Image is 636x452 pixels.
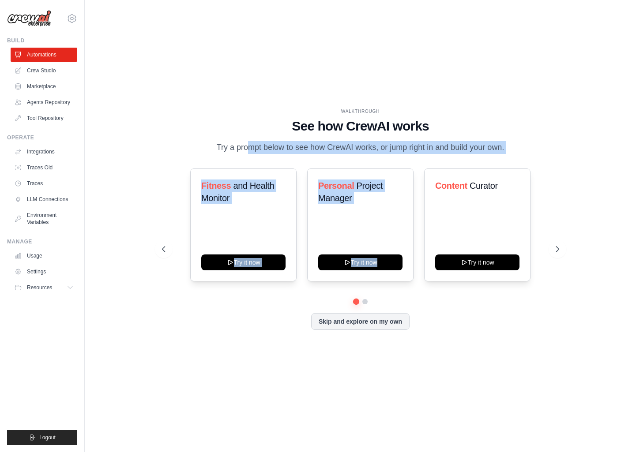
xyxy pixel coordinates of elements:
span: Fitness [201,181,231,191]
button: Try it now [201,254,286,270]
a: Tool Repository [11,111,77,125]
a: Automations [11,48,77,62]
a: Environment Variables [11,208,77,229]
img: Logo [7,10,51,27]
iframe: Chat Widget [592,410,636,452]
button: Try it now [318,254,403,270]
span: and Health Monitor [201,181,274,203]
div: Operate [7,134,77,141]
span: Personal [318,181,354,191]
a: Usage [11,249,77,263]
a: Integrations [11,145,77,159]
span: Resources [27,284,52,291]
h1: See how CrewAI works [162,118,559,134]
button: Resources [11,280,77,295]
span: Content [435,181,467,191]
div: WALKTHROUGH [162,108,559,115]
button: Try it now [435,254,519,270]
a: Traces [11,176,77,191]
span: Logout [39,434,56,441]
div: Manage [7,238,77,245]
a: Crew Studio [11,64,77,78]
span: Project Manager [318,181,383,203]
a: Settings [11,265,77,279]
button: Skip and explore on my own [311,313,410,330]
span: Curator [470,181,498,191]
a: Agents Repository [11,95,77,109]
a: LLM Connections [11,192,77,206]
a: Marketplace [11,79,77,93]
div: Build [7,37,77,44]
p: Try a prompt below to see how CrewAI works, or jump right in and build your own. [212,141,509,154]
a: Traces Old [11,161,77,175]
button: Logout [7,430,77,445]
